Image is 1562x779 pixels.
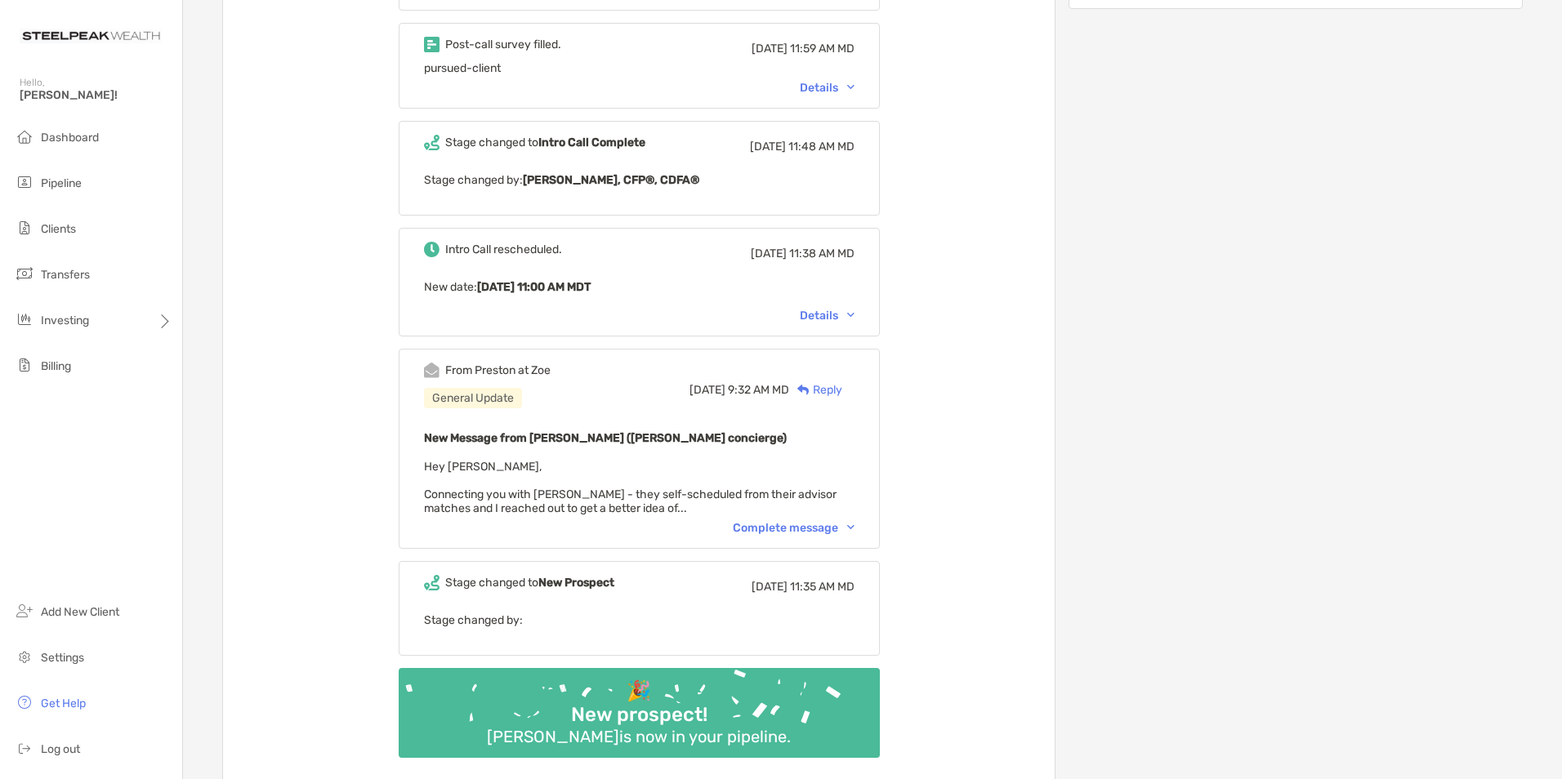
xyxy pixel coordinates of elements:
[790,580,855,594] span: 11:35 AM MD
[445,38,561,51] div: Post-call survey filled.
[15,738,34,758] img: logout icon
[690,383,725,397] span: [DATE]
[728,383,789,397] span: 9:32 AM MD
[789,381,842,398] div: Reply
[424,277,855,297] p: New date :
[15,127,34,146] img: dashboard icon
[424,388,522,408] div: General Update
[15,692,34,712] img: get-help icon
[790,42,855,56] span: 11:59 AM MD
[538,576,614,590] b: New Prospect
[424,242,440,257] img: Event icon
[424,37,440,52] img: Event icon
[424,170,855,190] p: Stage changed by:
[750,140,786,154] span: [DATE]
[424,610,855,630] p: Stage changed by:
[15,264,34,283] img: transfers icon
[15,355,34,375] img: billing icon
[751,247,787,260] span: [DATE]
[752,580,788,594] span: [DATE]
[565,703,714,727] div: New prospect!
[41,697,86,710] span: Get Help
[847,313,855,318] img: Chevron icon
[15,218,34,238] img: clients icon
[41,131,99,145] span: Dashboard
[445,576,614,590] div: Stage changed to
[620,679,658,703] div: 🎉
[15,172,34,192] img: pipeline icon
[752,42,788,56] span: [DATE]
[424,61,501,75] span: pursued-client
[41,222,76,236] span: Clients
[445,243,562,256] div: Intro Call rescheduled.
[789,247,855,260] span: 11:38 AM MD
[733,521,855,535] div: Complete message
[41,314,89,327] span: Investing
[424,460,837,515] span: Hey [PERSON_NAME], Connecting you with [PERSON_NAME] - they self-scheduled from their advisor mat...
[788,140,855,154] span: 11:48 AM MD
[399,668,880,744] img: Confetti
[797,385,810,395] img: Reply icon
[15,647,34,666] img: settings icon
[538,136,645,149] b: Intro Call Complete
[445,363,551,377] div: From Preston at Zoe
[41,651,84,665] span: Settings
[15,309,34,329] img: investing icon
[480,727,797,746] div: [PERSON_NAME] is now in your pipeline.
[41,742,80,756] span: Log out
[424,575,440,590] img: Event icon
[445,136,645,149] div: Stage changed to
[15,601,34,621] img: add_new_client icon
[800,309,855,323] div: Details
[41,605,119,619] span: Add New Client
[20,7,163,65] img: Zoe Logo
[523,173,699,187] b: [PERSON_NAME], CFP®, CDFA®
[41,176,82,190] span: Pipeline
[424,363,440,378] img: Event icon
[41,268,90,282] span: Transfers
[800,81,855,95] div: Details
[847,85,855,90] img: Chevron icon
[847,525,855,530] img: Chevron icon
[424,135,440,150] img: Event icon
[20,88,172,102] span: [PERSON_NAME]!
[477,280,591,294] b: [DATE] 11:00 AM MDT
[424,431,787,445] b: New Message from [PERSON_NAME] ([PERSON_NAME] concierge)
[41,359,71,373] span: Billing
